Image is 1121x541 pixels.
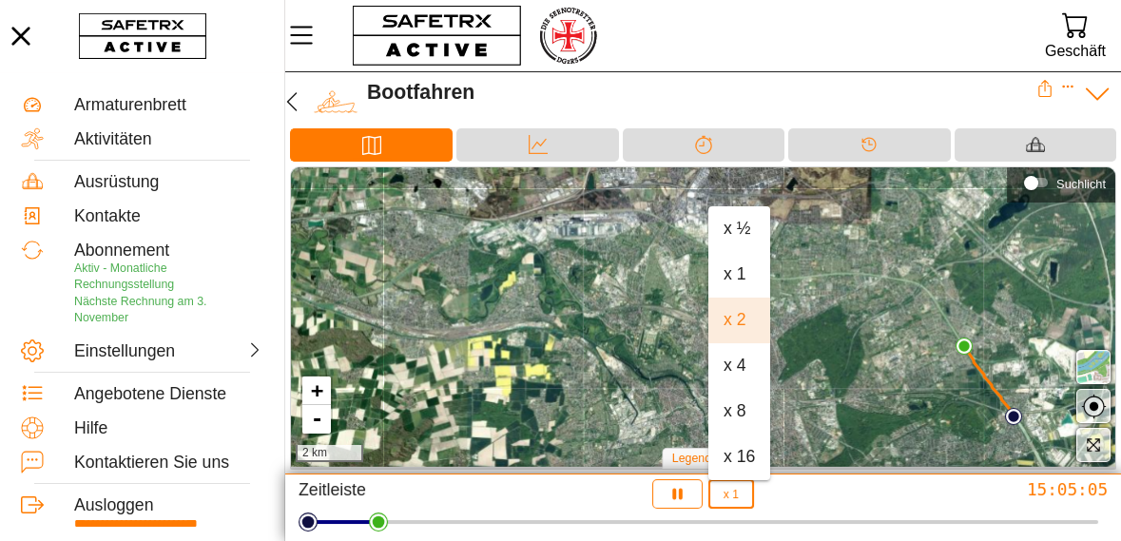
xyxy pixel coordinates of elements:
[21,239,44,261] img: Subscription.svg
[456,128,618,162] div: Daten
[1026,135,1045,154] img: Equipment_Black.svg
[74,95,186,114] font: Armaturenbrett
[623,128,784,162] div: Trennung
[74,453,229,472] font: Kontaktieren Sie uns
[74,261,174,291] font: Aktiv - Monatliche Rechnungsstellung
[724,219,750,238] font: x ½
[74,206,141,225] font: Kontakte
[724,264,746,283] font: x 1
[1005,408,1022,425] img: PathStart.svg
[708,479,754,509] button: x 1
[21,170,44,193] img: Equipment.svg
[74,241,169,260] font: Abonnement
[74,295,206,324] font: Nächste Rechnung am 3. November
[74,129,152,148] font: Aktivitäten
[21,451,44,473] img: ContactUs.svg
[724,310,746,329] font: x 2
[311,378,323,402] font: +
[956,338,973,355] img: PathEnd.svg
[74,172,159,191] font: Ausrüstung
[1056,177,1106,191] font: Suchlicht
[74,495,154,514] font: Ausloggen
[277,80,307,124] button: Zurücü
[21,416,44,439] img: Help.svg
[74,384,226,403] font: Angebotene Dienste
[74,341,175,360] font: Einstellungen
[537,5,598,67] img: RescueLogo.png
[724,488,739,501] font: x 1
[955,128,1116,162] div: Ausrüstung
[302,377,331,405] a: Vergrößern
[724,401,746,420] font: x 8
[74,418,107,437] font: Hilfe
[1045,43,1106,59] font: Geschäft
[302,405,331,434] a: Herauszoomen
[841,479,1108,501] div: 15:05:05
[1016,168,1106,197] div: Suchlicht
[314,80,358,124] img: BOATING.svg
[672,452,718,465] font: Legende
[21,127,44,150] img: Activities.svg
[724,447,755,466] font: x 16
[367,81,474,103] font: Bootfahren
[724,356,746,375] font: x 4
[788,128,950,162] div: Zeitleiste
[290,128,453,162] div: Karte
[299,480,366,499] font: Zeitleiste
[285,15,333,55] button: Speisekarte
[302,446,327,459] font: 2 km
[1061,80,1074,93] button: Expandieren
[311,407,323,431] font: -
